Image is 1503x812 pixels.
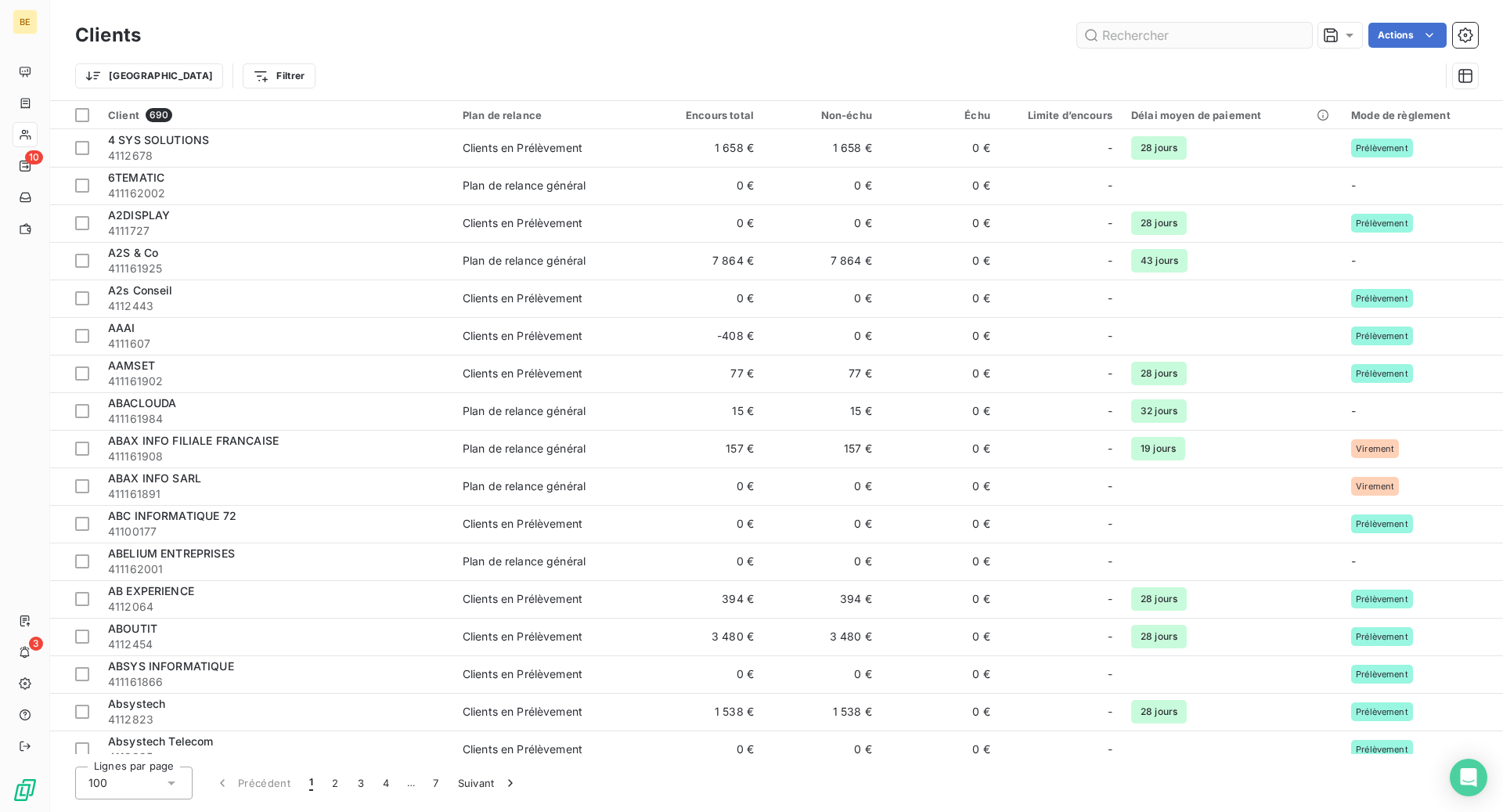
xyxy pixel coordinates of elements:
span: 4112443 [108,298,444,314]
td: 0 € [881,317,1000,355]
td: 0 € [763,543,881,580]
span: - [1108,215,1112,231]
span: 411161866 [108,674,444,690]
td: 0 € [645,731,763,768]
td: 0 € [881,242,1000,280]
span: - [1108,441,1112,457]
span: 411162001 [108,561,444,577]
span: ABELIUM ENTREPRISES [108,547,235,560]
div: Clients en Prélèvement [463,328,582,344]
td: -408 € [645,317,763,355]
div: Plan de relance général [463,253,586,269]
td: 0 € [645,204,763,242]
span: 4112454 [108,637,444,652]
span: A2DISPLAY [108,208,170,222]
span: - [1351,404,1356,417]
td: 0 € [881,693,1000,731]
span: Prélèvement [1356,632,1408,641]
span: 28 jours [1131,700,1187,724]
td: 7 864 € [645,242,763,280]
div: Clients en Prélèvement [463,629,582,644]
span: - [1108,742,1112,757]
span: Absystech Telecom [108,734,214,748]
span: - [1108,516,1112,532]
span: 4 SYS SOLUTIONS [108,133,209,146]
div: Plan de relance [463,109,636,121]
span: - [1351,254,1356,267]
input: Rechercher [1077,23,1312,48]
span: ABC INFORMATIQUE 72 [108,509,236,522]
div: Clients en Prélèvement [463,516,582,532]
span: Virement [1356,482,1394,491]
span: - [1108,629,1112,644]
span: 28 jours [1131,587,1187,611]
td: 3 480 € [645,618,763,655]
span: Absystech [108,697,165,710]
span: ABAX INFO SARL [108,471,201,485]
td: 157 € [763,430,881,467]
span: Prélèvement [1356,331,1408,341]
span: 411161891 [108,486,444,502]
td: 7 864 € [763,242,881,280]
div: Clients en Prélèvement [463,742,582,757]
td: 1 538 € [763,693,881,731]
span: - [1351,554,1356,568]
span: Prélèvement [1356,369,1408,378]
td: 0 € [645,280,763,317]
td: 157 € [645,430,763,467]
span: Prélèvement [1356,519,1408,529]
span: Prélèvement [1356,143,1408,153]
span: AAAI [108,321,135,334]
td: 15 € [763,392,881,430]
td: 3 480 € [763,618,881,655]
span: - [1108,478,1112,494]
div: Non-échu [773,109,872,121]
button: 2 [323,767,348,799]
td: 394 € [645,580,763,618]
span: 411162002 [108,186,444,201]
td: 0 € [881,167,1000,204]
span: 28 jours [1131,625,1187,648]
td: 0 € [881,392,1000,430]
span: 4112678 [108,148,444,164]
td: 0 € [881,129,1000,167]
div: Plan de relance général [463,554,586,569]
span: - [1108,253,1112,269]
td: 15 € [645,392,763,430]
a: 10 [13,153,37,179]
td: 0 € [763,167,881,204]
span: 6TEMATIC [108,171,164,184]
td: 0 € [763,731,881,768]
span: ABACLOUDA [108,396,176,410]
span: 411161925 [108,261,444,276]
button: 7 [424,767,448,799]
span: 32 jours [1131,399,1187,423]
button: Filtrer [243,63,315,88]
button: 1 [300,767,323,799]
span: - [1108,403,1112,419]
div: Clients en Prélèvement [463,366,582,381]
div: Clients en Prélèvement [463,704,582,720]
div: Clients en Prélèvement [463,215,582,231]
td: 0 € [881,543,1000,580]
td: 394 € [763,580,881,618]
span: 43 jours [1131,249,1188,272]
span: Prélèvement [1356,707,1408,716]
div: Open Intercom Messenger [1450,759,1487,796]
div: Encours total [654,109,754,121]
td: 0 € [881,505,1000,543]
span: 28 jours [1131,136,1187,160]
td: 0 € [645,167,763,204]
td: 1 658 € [763,129,881,167]
span: 690 [146,108,172,122]
td: 0 € [881,280,1000,317]
td: 0 € [763,505,881,543]
td: 0 € [763,467,881,505]
div: Plan de relance général [463,178,586,193]
td: 77 € [763,355,881,392]
span: 28 jours [1131,211,1187,235]
span: - [1108,140,1112,156]
button: 4 [373,767,398,799]
td: 1 658 € [645,129,763,167]
button: Actions [1368,23,1447,48]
